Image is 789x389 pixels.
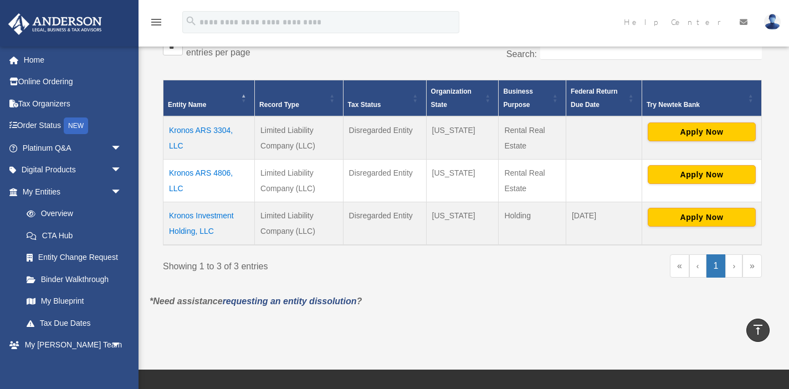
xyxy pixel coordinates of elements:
a: My Blueprint [16,290,133,313]
button: Apply Now [648,122,756,141]
span: Federal Return Due Date [571,88,618,109]
td: Rental Real Estate [499,116,566,160]
td: [DATE] [566,202,642,245]
a: Platinum Q&Aarrow_drop_down [8,137,139,159]
button: Apply Now [648,165,756,184]
i: vertical_align_top [751,323,765,336]
th: Organization State: Activate to sort [426,80,499,116]
th: Business Purpose: Activate to sort [499,80,566,116]
a: Overview [16,203,127,225]
div: Try Newtek Bank [647,98,745,111]
th: Tax Status: Activate to sort [343,80,426,116]
span: arrow_drop_down [111,137,133,160]
a: Tax Due Dates [16,312,133,334]
span: Record Type [259,101,299,109]
label: Search: [506,49,537,59]
td: Rental Real Estate [499,159,566,202]
button: Apply Now [648,208,756,227]
td: Kronos ARS 3304, LLC [163,116,255,160]
th: Record Type: Activate to sort [255,80,344,116]
th: Entity Name: Activate to invert sorting [163,80,255,116]
td: Kronos ARS 4806, LLC [163,159,255,202]
a: 1 [706,254,726,278]
a: Entity Change Request [16,247,133,269]
td: Limited Liability Company (LLC) [255,159,344,202]
a: Home [8,49,139,71]
a: menu [150,19,163,29]
img: User Pic [764,14,781,30]
td: Limited Liability Company (LLC) [255,202,344,245]
div: NEW [64,117,88,134]
td: [US_STATE] [426,202,499,245]
a: requesting an entity dissolution [223,296,357,306]
a: vertical_align_top [746,319,770,342]
span: Tax Status [348,101,381,109]
span: arrow_drop_down [111,159,133,182]
a: My [PERSON_NAME] Teamarrow_drop_down [8,334,139,356]
span: arrow_drop_down [111,181,133,203]
td: Disregarded Entity [343,116,426,160]
td: [US_STATE] [426,116,499,160]
a: Next [725,254,742,278]
td: Disregarded Entity [343,159,426,202]
th: Federal Return Due Date: Activate to sort [566,80,642,116]
span: arrow_drop_down [111,334,133,357]
a: My Entitiesarrow_drop_down [8,181,133,203]
td: Holding [499,202,566,245]
a: First [670,254,689,278]
i: search [185,15,197,27]
a: Binder Walkthrough [16,268,133,290]
em: *Need assistance ? [150,296,362,306]
div: Showing 1 to 3 of 3 entries [163,254,454,274]
label: entries per page [186,48,250,57]
a: Previous [689,254,706,278]
span: Organization State [431,88,472,109]
th: Try Newtek Bank : Activate to sort [642,80,761,116]
td: Disregarded Entity [343,202,426,245]
a: Last [742,254,762,278]
a: Digital Productsarrow_drop_down [8,159,139,181]
i: menu [150,16,163,29]
span: Entity Name [168,101,206,109]
td: Limited Liability Company (LLC) [255,116,344,160]
span: Business Purpose [503,88,532,109]
td: Kronos Investment Holding, LLC [163,202,255,245]
a: Order StatusNEW [8,115,139,137]
a: Tax Organizers [8,93,139,115]
img: Anderson Advisors Platinum Portal [5,13,105,35]
td: [US_STATE] [426,159,499,202]
a: CTA Hub [16,224,133,247]
a: Online Ordering [8,71,139,93]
